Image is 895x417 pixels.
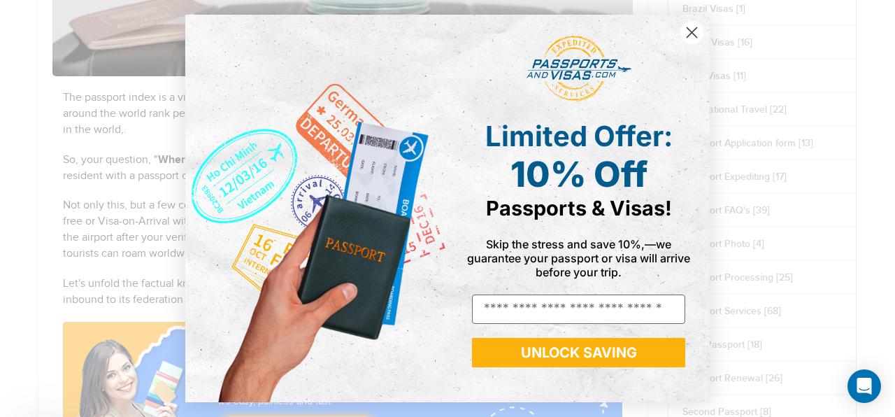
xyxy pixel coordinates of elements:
span: Limited Offer: [485,119,673,153]
img: passports and visas [527,36,631,101]
div: Open Intercom Messenger [847,369,881,403]
span: Skip the stress and save 10%,—we guarantee your passport or visa will arrive before your trip. [467,237,690,279]
button: Close dialog [680,20,704,45]
img: de9cda0d-0715-46ca-9a25-073762a91ba7.png [185,15,447,402]
span: Passports & Visas! [486,196,672,220]
button: UNLOCK SAVING [472,338,685,367]
span: 10% Off [510,153,647,195]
